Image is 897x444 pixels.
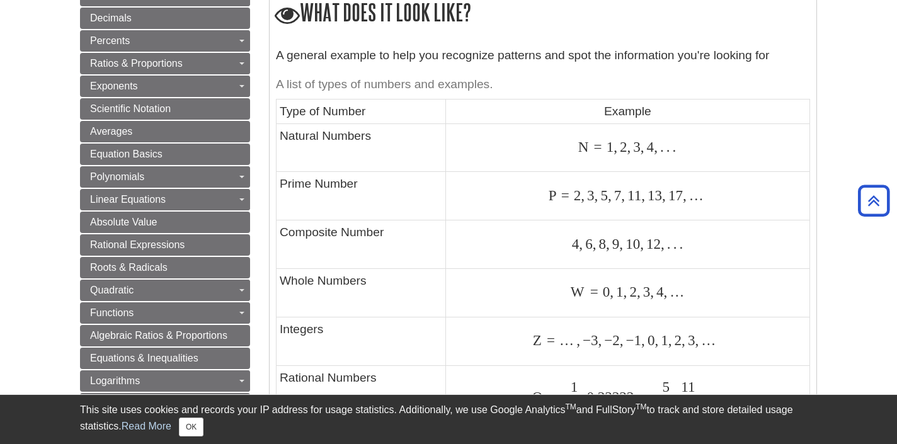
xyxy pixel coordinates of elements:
span: 10 [623,236,640,252]
a: Percents [80,30,250,52]
span: … [699,332,716,348]
span: = [586,283,598,300]
span: 3 [585,187,595,203]
span: P [549,187,557,203]
span: Logarithms [90,375,140,386]
span: 4 [572,236,580,252]
a: Scientific Notation [80,98,250,120]
sup: TM [565,402,576,411]
span: , [641,187,645,203]
a: Read More [122,421,171,431]
span: 1 [602,139,614,155]
td: Type of Number [277,100,446,123]
span: , [640,236,644,252]
sup: TM [636,402,646,411]
span: , [574,332,580,348]
a: Absolute Value [80,212,250,233]
span: , [606,236,610,252]
span: , [608,187,612,203]
span: . [677,236,683,252]
span: … [667,283,684,300]
span: , [654,332,658,348]
a: Decimals [80,8,250,29]
span: 8 [596,236,606,252]
span: , [620,332,624,348]
span: … [634,389,651,405]
span: 0 [645,332,655,348]
span: 2 [672,332,682,348]
span: , [654,139,658,155]
span: , [661,236,665,252]
span: Averages [90,126,132,137]
span: , [664,283,668,300]
span: 12 [644,236,661,252]
caption: A list of types of numbers and examples. [276,71,810,99]
span: Functions [90,307,134,318]
span: Equation Basics [90,149,163,159]
span: Exponents [90,81,138,91]
span: , [641,139,644,155]
span: , [651,389,657,405]
td: Example [445,100,809,123]
span: Linear Equations [90,194,166,205]
span: , [621,187,625,203]
span: , [683,187,687,203]
span: . [671,236,677,252]
span: , [595,187,598,203]
span: , [641,332,645,348]
span: , [668,332,672,348]
span: , [627,139,631,155]
span: W [571,283,586,300]
span: , [598,332,602,348]
span: . [665,236,671,252]
a: Functions [80,302,250,324]
span: Decimals [90,13,132,23]
span: , [581,187,585,203]
span: 5 [598,187,608,203]
span: , [619,236,623,252]
span: Z [533,332,542,348]
a: Equation Basics [80,144,250,165]
span: 1 [614,283,624,300]
span: Equations & Inequalities [90,353,198,363]
span: Roots & Radicals [90,262,168,273]
span: , [672,389,676,405]
span: 2 [569,187,581,203]
a: Equations & Inequalities [80,348,250,369]
a: Polynomials [80,166,250,188]
a: Algebraic Ratios & Proportions [80,325,250,346]
span: Polynomials [90,171,144,182]
span: = [542,389,555,405]
span: 2 [617,139,627,155]
span: 11 [681,379,695,395]
span: , [699,389,702,405]
span: , [695,332,699,348]
span: … [702,389,719,405]
a: Linear Equations [80,189,250,210]
span: Ratios & Proportions [90,58,183,69]
span: 3 [685,332,695,348]
span: … [555,332,574,348]
td: Integers [277,317,446,365]
span: − [624,332,634,348]
a: Back to Top [854,192,894,209]
td: Whole Numbers [277,269,446,317]
span: 4 [654,283,664,300]
span: N [578,139,590,155]
span: Percents [90,35,130,46]
td: Prime Number [277,172,446,220]
span: , [682,332,685,348]
span: , [581,389,585,405]
span: 4 [644,139,654,155]
span: = [557,187,569,203]
span: 5 [662,379,670,395]
span: − [602,332,612,348]
span: , [614,139,617,155]
a: Exponents [80,76,250,97]
a: Logarithms [80,370,250,392]
span: 7 [612,187,622,203]
span: = [590,139,602,155]
span: , [650,283,654,300]
span: Rational Expressions [90,239,185,250]
span: 11 [625,187,641,203]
